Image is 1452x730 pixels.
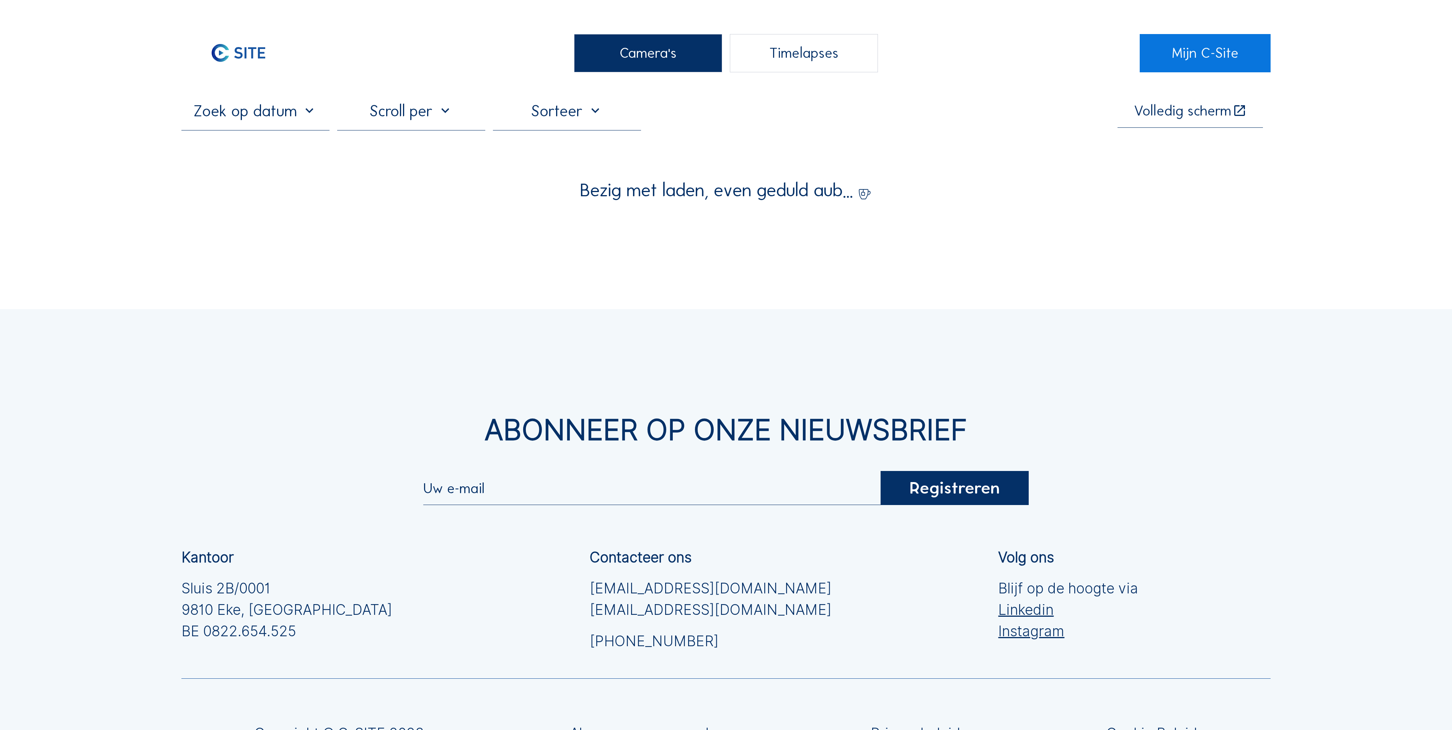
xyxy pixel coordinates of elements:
[998,578,1138,642] div: Blijf op de hoogte via
[1140,34,1270,72] a: Mijn C-Site
[998,599,1138,621] a: Linkedin
[181,101,330,121] input: Zoek op datum 󰅀
[181,550,234,564] div: Kantoor
[998,550,1054,564] div: Volg ons
[590,631,832,652] a: [PHONE_NUMBER]
[181,34,295,72] img: C-SITE Logo
[590,599,832,621] a: [EMAIL_ADDRESS][DOMAIN_NAME]
[580,181,853,199] span: Bezig met laden, even geduld aub...
[423,482,881,495] input: Uw e-mail
[590,578,832,599] a: [EMAIL_ADDRESS][DOMAIN_NAME]
[1134,104,1231,118] div: Volledig scherm
[998,621,1138,642] a: Instagram
[881,471,1029,505] div: Registreren
[730,34,878,72] div: Timelapses
[181,416,1271,444] div: Abonneer op onze nieuwsbrief
[574,34,722,72] div: Camera's
[181,34,312,72] a: C-SITE Logo
[590,550,692,564] div: Contacteer ons
[181,578,392,642] div: Sluis 2B/0001 9810 Eke, [GEOGRAPHIC_DATA] BE 0822.654.525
